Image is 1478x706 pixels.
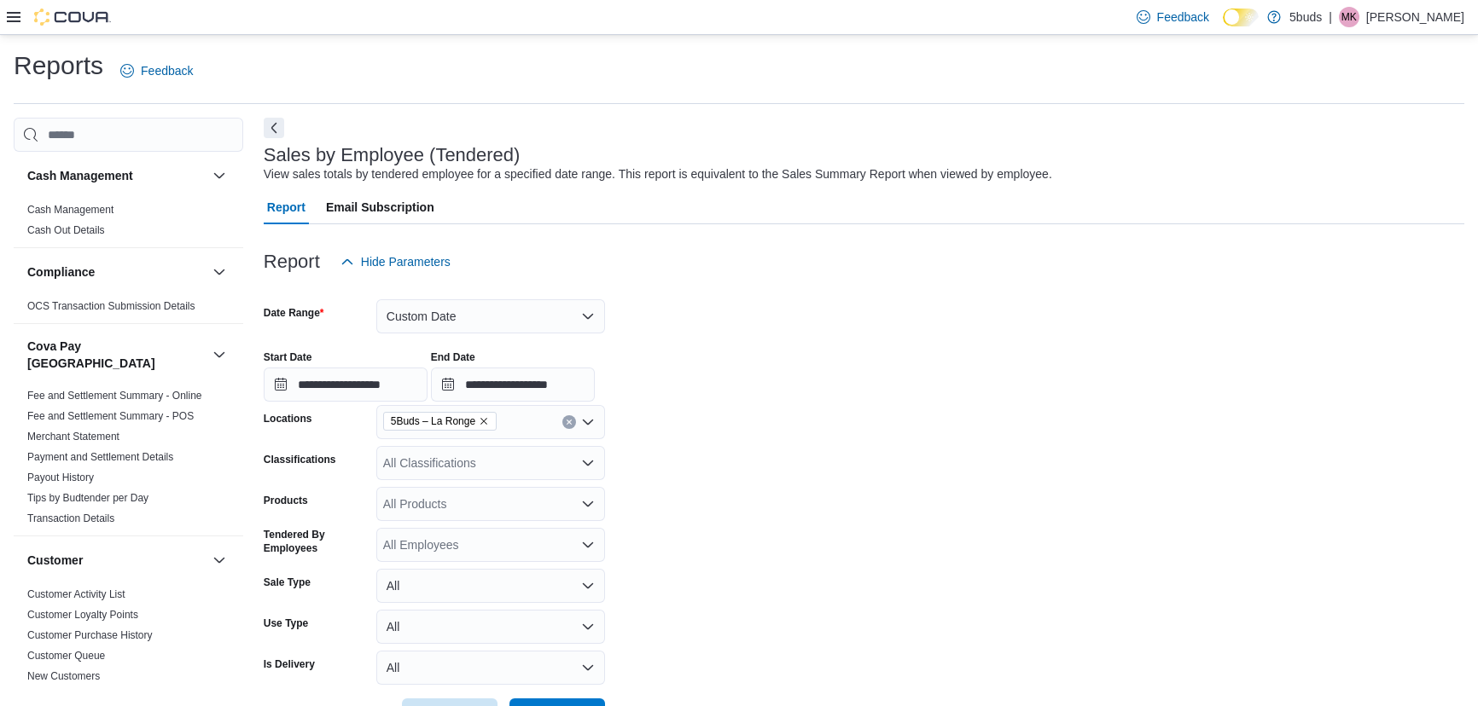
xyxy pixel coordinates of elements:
input: Press the down key to open a popover containing a calendar. [431,367,595,402]
button: All [376,610,605,644]
span: Fee and Settlement Summary - Online [27,389,202,402]
button: All [376,651,605,685]
a: OCS Transaction Submission Details [27,300,195,312]
button: Open list of options [581,415,595,429]
label: Tendered By Employees [264,528,369,555]
span: Email Subscription [326,190,434,224]
span: Payment and Settlement Details [27,450,173,464]
p: 5buds [1289,7,1322,27]
span: Customer Purchase History [27,628,153,642]
span: Transaction Details [27,512,114,525]
span: Cash Out Details [27,223,105,237]
button: Hide Parameters [334,245,457,279]
a: New Customers [27,670,100,682]
a: Customer Activity List [27,588,125,600]
p: [PERSON_NAME] [1366,7,1464,27]
img: Cova [34,9,111,26]
h3: Customer [27,552,83,569]
div: Cova Pay [GEOGRAPHIC_DATA] [14,385,243,535]
span: Feedback [141,62,193,79]
a: Payout History [27,472,94,483]
button: Open list of options [581,456,595,470]
span: MK [1341,7,1357,27]
a: Merchant Statement [27,431,119,443]
button: Cash Management [27,167,206,184]
label: Date Range [264,306,324,320]
span: 5Buds – La Ronge [391,413,475,430]
h3: Sales by Employee (Tendered) [264,145,521,165]
span: Tips by Budtender per Day [27,491,148,505]
button: Custom Date [376,299,605,333]
div: Compliance [14,296,243,323]
div: Morgan Kinahan [1339,7,1359,27]
button: Open list of options [581,497,595,511]
span: Feedback [1157,9,1209,26]
label: Is Delivery [264,657,315,671]
button: Cova Pay [GEOGRAPHIC_DATA] [27,338,206,372]
button: Compliance [209,262,230,282]
label: Use Type [264,616,308,630]
button: Open list of options [581,538,595,552]
button: Compliance [27,263,206,281]
a: Cash Out Details [27,224,105,236]
button: Clear input [562,415,576,429]
a: Tips by Budtender per Day [27,492,148,504]
label: Locations [264,412,312,425]
div: View sales totals by tendered employee for a specified date range. This report is equivalent to t... [264,165,1052,183]
button: Cova Pay [GEOGRAPHIC_DATA] [209,344,230,365]
a: Fee and Settlement Summary - POS [27,410,194,422]
span: Cash Management [27,203,113,217]
button: All [376,569,605,603]
span: Customer Loyalty Points [27,608,138,622]
span: Customer Activity List [27,587,125,601]
a: Cash Management [27,204,113,216]
a: Transaction Details [27,512,114,524]
a: Fee and Settlement Summary - Online [27,390,202,402]
div: Cash Management [14,200,243,247]
label: Classifications [264,453,336,466]
h3: Report [264,252,320,272]
a: Customer Loyalty Points [27,609,138,621]
span: OCS Transaction Submission Details [27,299,195,313]
span: New Customers [27,669,100,683]
span: 5Buds – La Ronge [383,412,497,431]
div: Customer [14,584,243,693]
span: Merchant Statement [27,430,119,443]
span: Report [267,190,305,224]
label: Sale Type [264,576,311,589]
button: Customer [209,550,230,570]
a: Feedback [113,54,200,88]
a: Customer Queue [27,650,105,662]
p: | [1329,7,1332,27]
label: Products [264,494,308,507]
a: Payment and Settlement Details [27,451,173,463]
a: Customer Purchase History [27,629,153,641]
button: Cash Management [209,165,230,186]
span: Payout History [27,471,94,484]
h1: Reports [14,49,103,83]
label: End Date [431,350,475,364]
button: Remove 5Buds – La Ronge from selection in this group [479,416,489,426]
button: Next [264,118,284,138]
label: Start Date [264,350,312,364]
input: Dark Mode [1223,9,1259,26]
input: Press the down key to open a popover containing a calendar. [264,367,428,402]
h3: Cash Management [27,167,133,184]
h3: Compliance [27,263,95,281]
span: Fee and Settlement Summary - POS [27,409,194,423]
span: Customer Queue [27,649,105,663]
button: Customer [27,552,206,569]
span: Hide Parameters [361,253,451,270]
